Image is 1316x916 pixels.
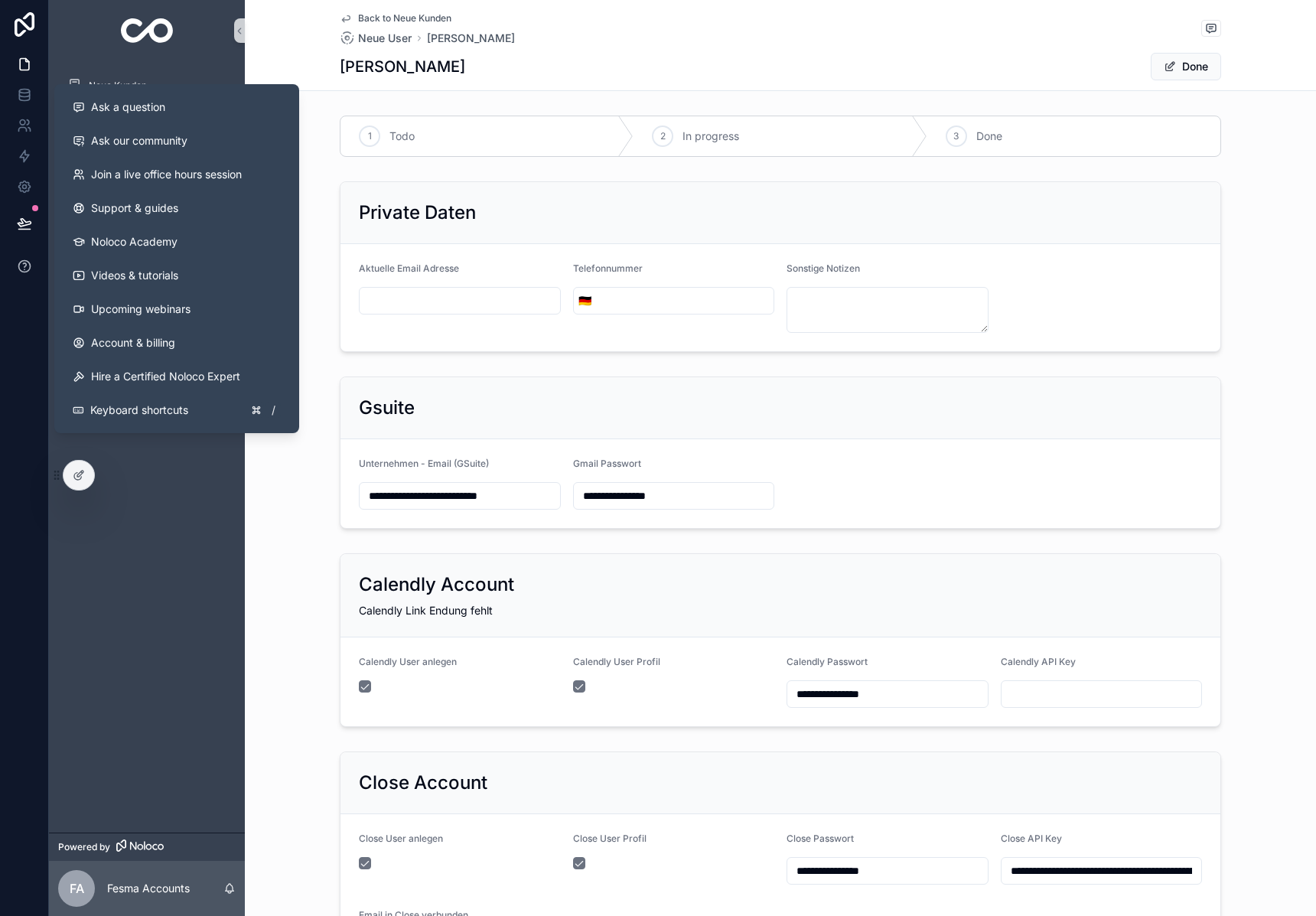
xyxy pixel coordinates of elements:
[91,99,165,115] span: Ask a question
[578,293,591,308] span: 🇩🇪
[70,879,84,898] span: FA
[60,259,293,292] a: Videos & tutorials
[91,268,178,283] span: Videos & tutorials
[91,133,187,148] span: Ask our community
[358,31,412,46] span: Neue User
[107,881,190,896] p: Fesma Accounts
[60,158,293,191] a: Join a live office hours session
[60,360,293,393] button: Hire a Certified Noloco Expert
[60,292,293,326] a: Upcoming webinars
[90,403,188,418] span: Keyboard shortcuts
[573,833,647,844] span: Close User Profil
[91,335,175,350] span: Account & billing
[359,200,476,225] h2: Private Daten
[359,262,459,274] span: Aktuelle Email Adresse
[340,12,451,24] a: Back to Neue Kunden
[573,458,641,469] span: Gmail Passwort
[340,31,412,46] a: Neue User
[359,604,493,617] span: Calendly Link Endung fehlt
[660,130,666,142] span: 2
[58,72,236,99] a: Neue Kunden
[60,393,293,427] button: Keyboard shortcuts/
[359,396,415,420] h2: Gsuite
[60,326,293,360] a: Account & billing
[89,80,147,92] span: Neue Kunden
[49,833,245,861] a: Powered by
[91,200,178,216] span: Support & guides
[953,130,959,142] span: 3
[359,833,443,844] span: Close User anlegen
[682,129,739,144] span: In progress
[1151,53,1221,80] button: Done
[121,18,174,43] img: App logo
[49,61,245,242] div: scrollable content
[389,129,415,144] span: Todo
[58,841,110,853] span: Powered by
[91,234,178,249] span: Noloco Academy
[787,656,868,667] span: Calendly Passwort
[573,262,643,274] span: Telefonnummer
[976,129,1002,144] span: Done
[60,90,293,124] button: Ask a question
[358,12,451,24] span: Back to Neue Kunden
[359,458,489,469] span: Unternehmen - Email (GSuite)
[267,404,279,416] span: /
[359,656,457,667] span: Calendly User anlegen
[359,572,514,597] h2: Calendly Account
[60,124,293,158] a: Ask our community
[427,31,515,46] a: [PERSON_NAME]
[1001,656,1076,667] span: Calendly API Key
[359,771,487,795] h2: Close Account
[787,262,860,274] span: Sonstige Notizen
[787,833,854,844] span: Close Passwort
[573,656,660,667] span: Calendly User Profil
[368,130,372,142] span: 1
[91,302,191,317] span: Upcoming webinars
[91,369,240,384] span: Hire a Certified Noloco Expert
[60,225,293,259] a: Noloco Academy
[574,287,596,315] button: Select Button
[91,167,242,182] span: Join a live office hours session
[340,56,465,77] h1: [PERSON_NAME]
[1001,833,1062,844] span: Close API Key
[60,191,293,225] a: Support & guides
